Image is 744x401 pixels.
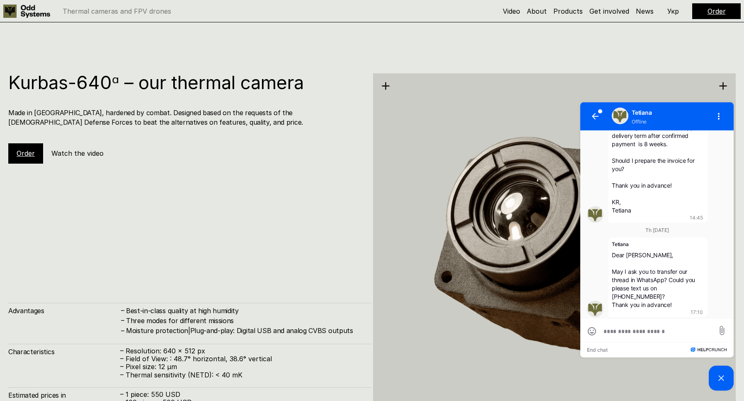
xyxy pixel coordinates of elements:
[121,316,124,325] h4: –
[578,100,736,393] iframe: HelpCrunch
[120,371,363,379] p: – Thermal sensitivity (NETD): < 40 mK
[120,347,363,355] p: – Resolution: 640 x 512 px
[589,7,629,15] a: Get involved
[8,347,120,356] h4: Characteristics
[51,149,104,158] h5: Watch the video
[121,306,124,315] h4: –
[667,8,679,14] p: Укр
[708,7,726,15] a: Order
[8,108,363,127] h4: Made in [GEOGRAPHIC_DATA], hardened by combat. Designed based on the requests of the [DEMOGRAPHIC...
[121,326,124,335] h4: –
[126,306,363,315] h4: Best-in-class quality at high humidity
[126,316,363,325] h4: Three modes for different missions
[527,7,547,15] a: About
[503,7,520,15] a: Video
[553,7,583,15] a: Products
[63,8,171,14] p: Thermal cameras and FPV drones
[636,7,654,15] a: News
[120,355,363,363] p: – Field of View: : 48.7° horizontal, 38.6° vertical
[8,73,363,92] h1: Kurbas-640ᵅ – our thermal camera
[120,363,363,371] p: – Pixel size: 12 µm
[126,326,363,335] h4: Moisture protection|Plug-and-play: Digital USB and analog CVBS outputs
[17,149,35,157] a: Order
[8,306,120,315] h4: Advantages
[120,391,363,399] p: – 1 piece: 550 USD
